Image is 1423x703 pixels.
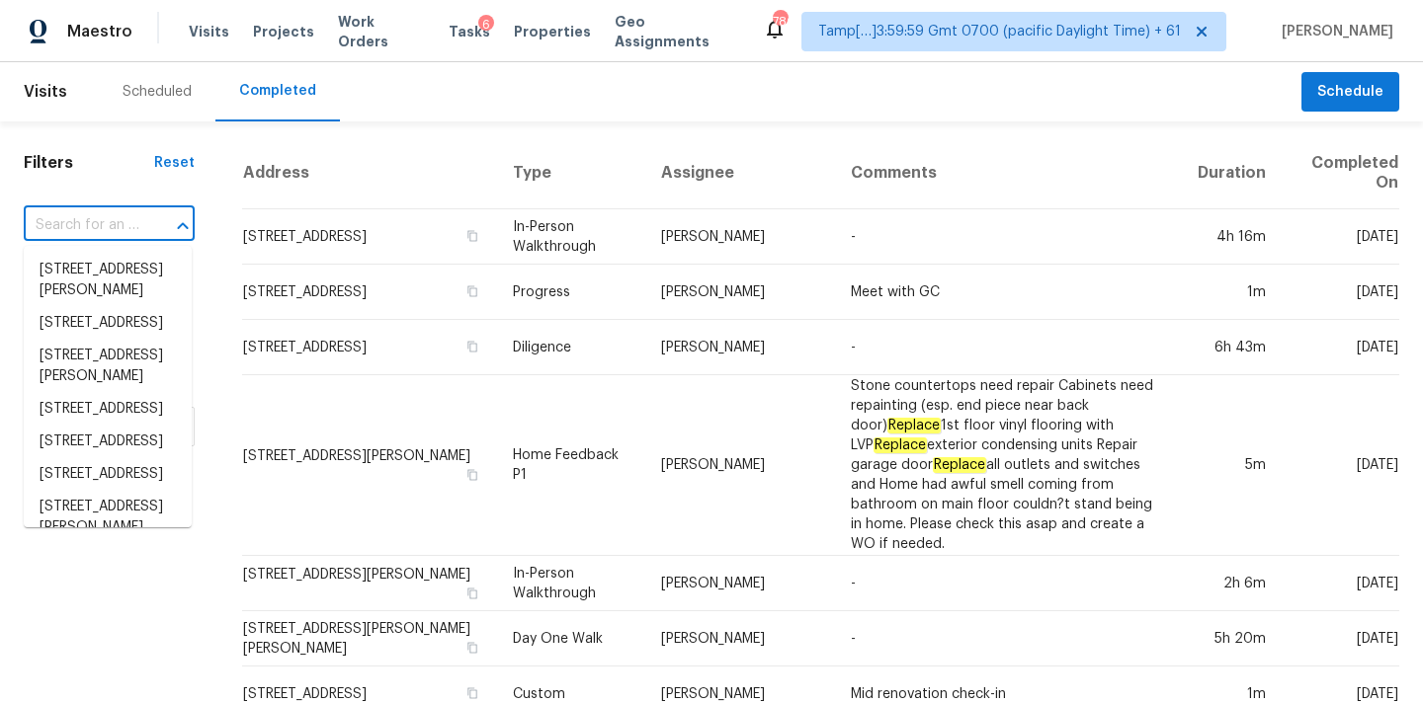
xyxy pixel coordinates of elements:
[242,209,497,265] td: [STREET_ADDRESS]
[463,466,481,484] button: Copy Address
[242,556,497,611] td: [STREET_ADDRESS][PERSON_NAME]
[169,212,197,240] button: Close
[1317,80,1383,105] span: Schedule
[449,25,490,39] span: Tasks
[645,320,835,375] td: [PERSON_NAME]
[24,393,192,426] li: [STREET_ADDRESS]
[645,137,835,209] th: Assignee
[24,210,139,241] input: Search for an address...
[645,265,835,320] td: [PERSON_NAME]
[1282,265,1399,320] td: [DATE]
[189,22,229,41] span: Visits
[24,153,154,173] h1: Filters
[1282,556,1399,611] td: [DATE]
[1182,137,1282,209] th: Duration
[242,265,497,320] td: [STREET_ADDRESS]
[1282,137,1399,209] th: Completed On
[497,375,645,556] td: Home Feedback P1
[497,137,645,209] th: Type
[497,265,645,320] td: Progress
[24,307,192,340] li: [STREET_ADDRESS]
[818,22,1181,41] span: Tamp[…]3:59:59 Gmt 0700 (pacific Daylight Time) + 61
[24,458,192,491] li: [STREET_ADDRESS]
[773,12,787,32] div: 786
[835,209,1182,265] td: -
[497,209,645,265] td: In-Person Walkthrough
[1182,611,1282,666] td: 5h 20m
[514,22,591,41] span: Properties
[478,15,494,35] div: 6
[835,556,1182,611] td: -
[1282,611,1399,666] td: [DATE]
[24,70,67,114] span: Visits
[463,227,481,245] button: Copy Address
[1182,556,1282,611] td: 2h 6m
[24,491,192,544] li: [STREET_ADDRESS][PERSON_NAME]
[615,12,739,51] span: Geo Assignments
[1182,375,1282,556] td: 5m
[497,320,645,375] td: Diligence
[463,684,481,702] button: Copy Address
[338,12,425,51] span: Work Orders
[242,320,497,375] td: [STREET_ADDRESS]
[1274,22,1393,41] span: [PERSON_NAME]
[463,282,481,300] button: Copy Address
[1182,265,1282,320] td: 1m
[645,375,835,556] td: [PERSON_NAME]
[463,338,481,355] button: Copy Address
[1282,320,1399,375] td: [DATE]
[24,254,192,307] li: [STREET_ADDRESS][PERSON_NAME]
[242,611,497,666] td: [STREET_ADDRESS][PERSON_NAME][PERSON_NAME]
[835,137,1182,209] th: Comments
[154,153,195,173] div: Reset
[1282,375,1399,556] td: [DATE]
[645,611,835,666] td: [PERSON_NAME]
[645,209,835,265] td: [PERSON_NAME]
[253,22,314,41] span: Projects
[1182,320,1282,375] td: 6h 43m
[887,418,941,433] em: Replace
[24,340,192,393] li: [STREET_ADDRESS][PERSON_NAME]
[123,82,192,102] div: Scheduled
[463,639,481,657] button: Copy Address
[1282,209,1399,265] td: [DATE]
[242,137,497,209] th: Address
[497,556,645,611] td: In-Person Walkthrough
[1182,209,1282,265] td: 4h 16m
[835,611,1182,666] td: -
[933,457,986,473] em: Replace
[835,265,1182,320] td: Meet with GC
[497,611,645,666] td: Day One Walk
[24,426,192,458] li: [STREET_ADDRESS]
[645,556,835,611] td: [PERSON_NAME]
[874,437,927,453] em: Replace
[67,22,132,41] span: Maestro
[239,81,316,101] div: Completed
[835,320,1182,375] td: -
[835,375,1182,556] td: Stone countertops need repair Cabinets need repainting (esp. end piece near back door) 1st floor ...
[463,585,481,602] button: Copy Address
[242,375,497,556] td: [STREET_ADDRESS][PERSON_NAME]
[1301,72,1399,113] button: Schedule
